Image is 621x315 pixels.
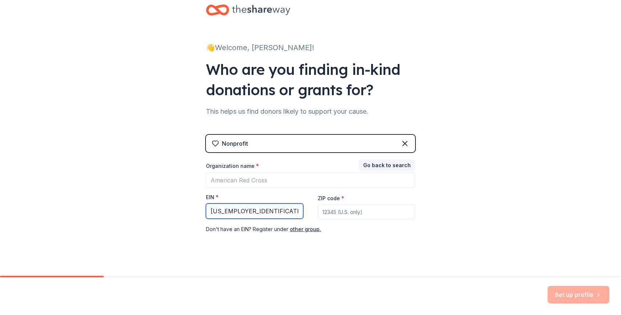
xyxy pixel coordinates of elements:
div: 👋 Welcome, [PERSON_NAME]! [206,42,415,53]
label: ZIP code [318,195,344,202]
input: American Red Cross [206,173,415,188]
div: This helps us find donors likely to support your cause. [206,106,415,117]
input: 12-3456789 [206,203,303,219]
input: 12345 (U.S. only) [318,205,415,219]
label: EIN [206,194,219,201]
button: Go back to search [359,159,415,171]
button: other group. [290,225,321,234]
div: Don ' t have an EIN? Register under [206,225,415,234]
label: Organization name [206,162,259,170]
div: Who are you finding in-kind donations or grants for? [206,59,415,100]
div: Nonprofit [222,139,248,148]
